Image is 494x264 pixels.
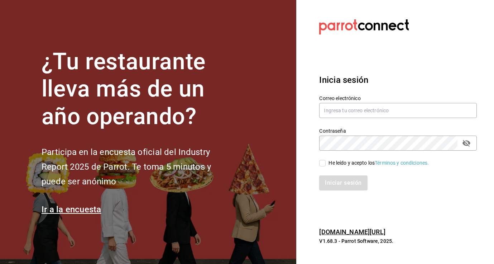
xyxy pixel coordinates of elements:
[319,228,385,236] a: [DOMAIN_NAME][URL]
[460,137,473,149] button: passwordField
[319,95,477,100] label: Correo electrónico
[319,103,477,118] input: Ingresa tu correo electrónico
[375,160,429,166] a: Términos y condiciones.
[328,159,429,167] div: He leído y acepto los
[319,128,477,133] label: Contraseña
[42,204,101,214] a: Ir a la encuesta
[319,237,477,245] p: V1.68.3 - Parrot Software, 2025.
[319,74,477,86] h3: Inicia sesión
[42,48,235,131] h1: ¿Tu restaurante lleva más de un año operando?
[42,145,235,189] h2: Participa en la encuesta oficial del Industry Report 2025 de Parrot. Te toma 5 minutos y puede se...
